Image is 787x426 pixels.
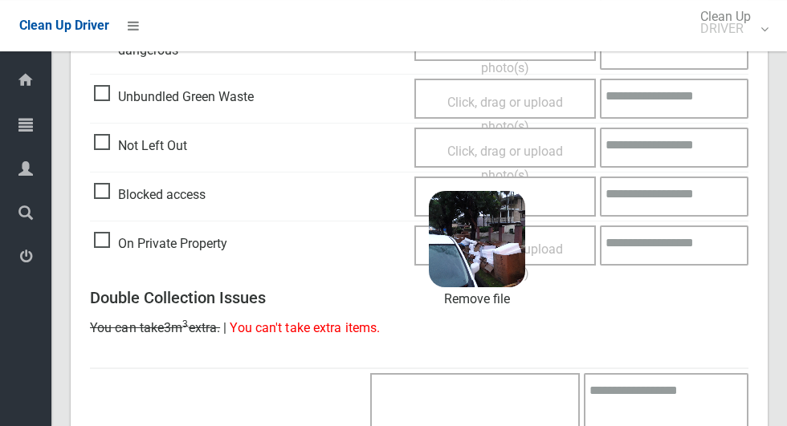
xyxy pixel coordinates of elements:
[19,14,109,38] a: Clean Up Driver
[94,232,227,256] span: On Private Property
[94,183,206,207] span: Blocked access
[447,95,563,134] span: Click, drag or upload photo(s)
[692,10,767,34] span: Clean Up
[223,320,226,335] span: |
[164,320,188,335] span: 3m
[182,318,188,330] sup: 3
[94,134,187,158] span: Not Left Out
[19,18,109,33] span: Clean Up Driver
[230,320,380,335] span: You can't take extra items.
[447,144,563,183] span: Click, drag or upload photo(s)
[94,85,254,109] span: Unbundled Green Waste
[90,289,748,306] h3: Double Collection Issues
[700,22,751,34] small: DRIVER
[90,320,220,335] span: You can take extra.
[429,287,525,311] a: Remove file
